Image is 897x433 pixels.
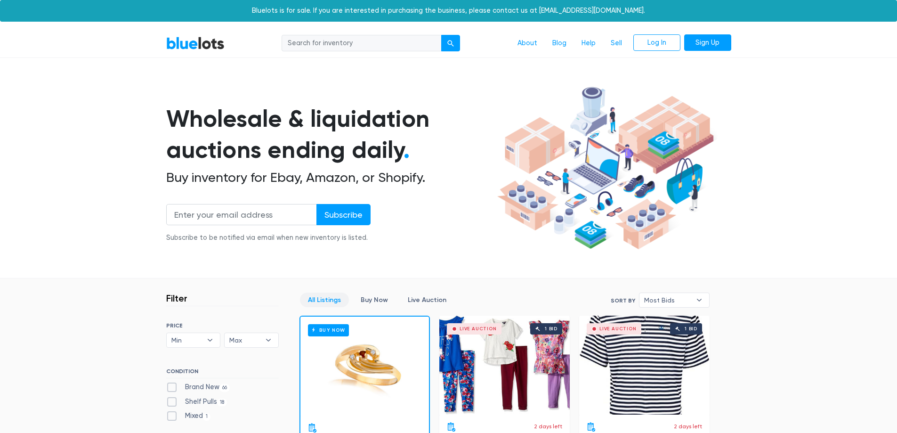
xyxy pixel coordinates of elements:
[494,82,717,254] img: hero-ee84e7d0318cb26816c560f6b4441b76977f77a177738b4e94f68c95b2b83dbb.png
[308,324,349,336] h6: Buy Now
[282,35,442,52] input: Search for inventory
[689,293,709,307] b: ▾
[316,204,371,225] input: Subscribe
[171,333,202,347] span: Min
[545,34,574,52] a: Blog
[166,36,225,50] a: BlueLots
[674,422,702,431] p: 2 days left
[684,34,731,51] a: Sign Up
[166,293,187,304] h3: Filter
[219,384,230,392] span: 66
[166,103,494,166] h1: Wholesale & liquidation auctions ending daily
[229,333,260,347] span: Max
[574,34,603,52] a: Help
[300,317,429,416] a: Buy Now
[166,233,371,243] div: Subscribe to be notified via email when new inventory is listed.
[404,136,410,164] span: .
[166,382,230,392] label: Brand New
[534,422,562,431] p: 2 days left
[166,411,211,421] label: Mixed
[685,327,697,331] div: 1 bid
[300,293,349,307] a: All Listings
[203,413,211,421] span: 1
[217,399,227,406] span: 18
[545,327,558,331] div: 1 bid
[510,34,545,52] a: About
[166,397,227,407] label: Shelf Pulls
[166,170,494,186] h2: Buy inventory for Ebay, Amazon, or Shopify.
[166,204,317,225] input: Enter your email address
[611,296,635,305] label: Sort By
[166,368,279,378] h6: CONDITION
[353,293,396,307] a: Buy Now
[599,327,637,331] div: Live Auction
[200,333,220,347] b: ▾
[644,293,691,307] span: Most Bids
[460,327,497,331] div: Live Auction
[579,316,710,415] a: Live Auction 1 bid
[603,34,630,52] a: Sell
[166,322,279,329] h6: PRICE
[259,333,278,347] b: ▾
[633,34,680,51] a: Log In
[400,293,454,307] a: Live Auction
[439,316,570,415] a: Live Auction 1 bid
